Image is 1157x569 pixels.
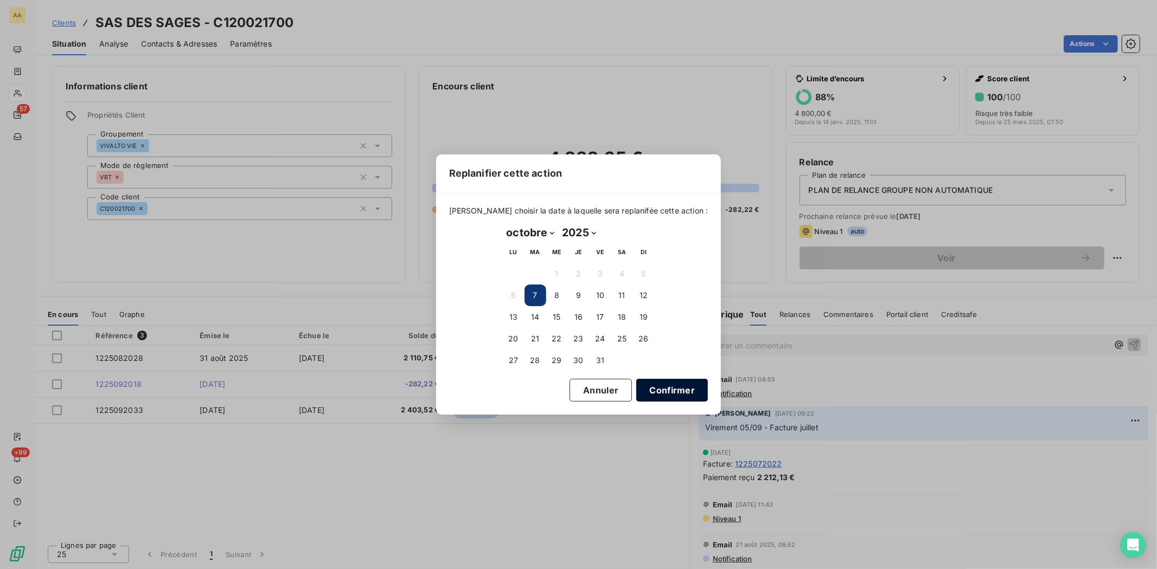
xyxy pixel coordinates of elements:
button: 24 [590,328,611,350]
button: 27 [503,350,525,371]
button: 3 [590,263,611,284]
button: 29 [546,350,568,371]
button: 21 [525,328,546,350]
th: vendredi [590,241,611,263]
button: 17 [590,306,611,328]
button: 22 [546,328,568,350]
button: 6 [503,284,525,306]
button: 9 [568,284,590,306]
button: 12 [633,284,655,306]
button: Annuler [570,379,632,402]
button: 11 [611,284,633,306]
button: 8 [546,284,568,306]
button: 14 [525,306,546,328]
th: mardi [525,241,546,263]
button: 15 [546,306,568,328]
button: 13 [503,306,525,328]
th: lundi [503,241,525,263]
th: jeudi [568,241,590,263]
button: 10 [590,284,611,306]
button: 18 [611,306,633,328]
button: 26 [633,328,655,350]
button: 4 [611,263,633,284]
button: 20 [503,328,525,350]
th: samedi [611,241,633,263]
th: mercredi [546,241,568,263]
button: 25 [611,328,633,350]
span: Replanifier cette action [449,166,562,180]
button: 1 [546,263,568,284]
button: 7 [525,284,546,306]
button: 23 [568,328,590,350]
button: 28 [525,350,546,371]
button: Confirmer [636,379,708,402]
button: 16 [568,306,590,328]
button: 2 [568,263,590,284]
button: 31 [590,350,611,371]
span: [PERSON_NAME] choisir la date à laquelle sera replanifée cette action : [449,205,708,216]
button: 19 [633,306,655,328]
th: dimanche [633,241,655,263]
button: 30 [568,350,590,371]
button: 5 [633,263,655,284]
div: Open Intercom Messenger [1120,532,1146,558]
